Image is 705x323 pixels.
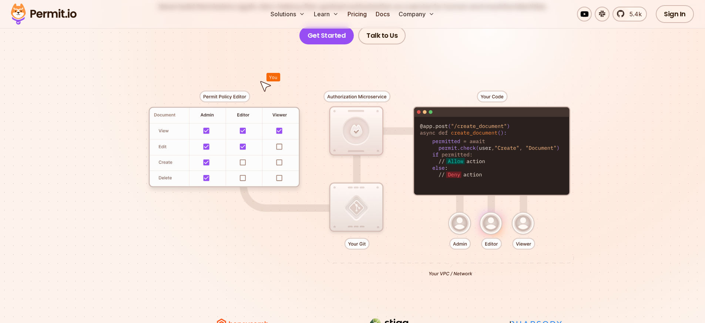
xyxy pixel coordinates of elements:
[358,27,406,44] a: Talk to Us
[373,7,393,21] a: Docs
[396,7,437,21] button: Company
[612,7,647,21] a: 5.4k
[625,10,642,18] span: 5.4k
[345,7,370,21] a: Pricing
[299,27,354,44] a: Get Started
[311,7,342,21] button: Learn
[268,7,308,21] button: Solutions
[656,5,694,23] a: Sign In
[7,1,80,27] img: Permit logo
